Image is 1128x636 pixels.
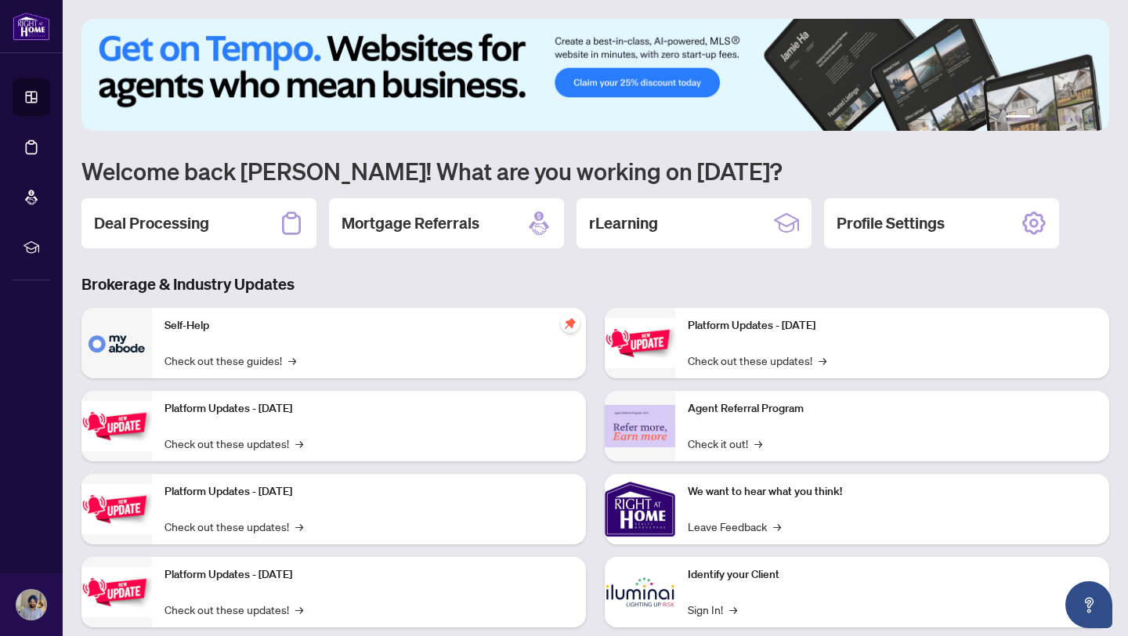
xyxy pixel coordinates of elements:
[754,435,762,452] span: →
[164,317,573,334] p: Self-Help
[773,518,781,535] span: →
[688,400,1097,417] p: Agent Referral Program
[605,474,675,544] img: We want to hear what you think!
[288,352,296,369] span: →
[1065,581,1112,628] button: Open asap
[1075,115,1081,121] button: 5
[81,401,152,450] img: Platform Updates - September 16, 2025
[688,483,1097,500] p: We want to hear what you think!
[164,352,296,369] a: Check out these guides!→
[164,435,303,452] a: Check out these updates!→
[837,212,945,234] h2: Profile Settings
[164,566,573,584] p: Platform Updates - [DATE]
[81,484,152,533] img: Platform Updates - July 21, 2025
[1050,115,1056,121] button: 3
[81,308,152,378] img: Self-Help
[81,19,1109,131] img: Slide 0
[164,400,573,417] p: Platform Updates - [DATE]
[16,590,46,620] img: Profile Icon
[81,567,152,616] img: Platform Updates - July 8, 2025
[295,435,303,452] span: →
[605,318,675,367] img: Platform Updates - June 23, 2025
[81,273,1109,295] h3: Brokerage & Industry Updates
[81,156,1109,186] h1: Welcome back [PERSON_NAME]! What are you working on [DATE]?
[164,483,573,500] p: Platform Updates - [DATE]
[1037,115,1043,121] button: 2
[819,352,826,369] span: →
[688,518,781,535] a: Leave Feedback→
[13,12,50,41] img: logo
[342,212,479,234] h2: Mortgage Referrals
[688,317,1097,334] p: Platform Updates - [DATE]
[94,212,209,234] h2: Deal Processing
[1006,115,1031,121] button: 1
[688,352,826,369] a: Check out these updates!→
[164,518,303,535] a: Check out these updates!→
[688,566,1097,584] p: Identify your Client
[164,601,303,618] a: Check out these updates!→
[605,405,675,448] img: Agent Referral Program
[295,518,303,535] span: →
[688,435,762,452] a: Check it out!→
[295,601,303,618] span: →
[605,557,675,627] img: Identify your Client
[1062,115,1068,121] button: 4
[561,314,580,333] span: pushpin
[589,212,658,234] h2: rLearning
[1087,115,1094,121] button: 6
[729,601,737,618] span: →
[688,601,737,618] a: Sign In!→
